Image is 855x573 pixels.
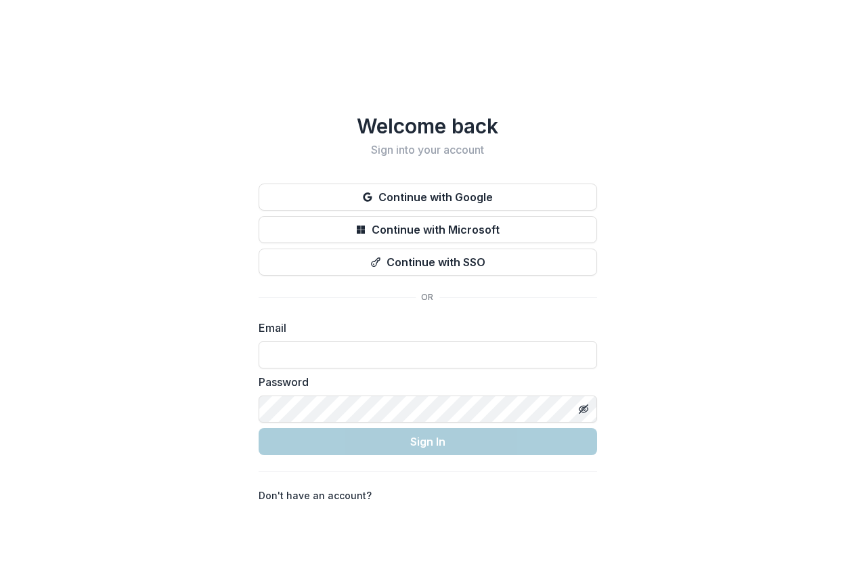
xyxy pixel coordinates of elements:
[259,374,589,390] label: Password
[259,184,597,211] button: Continue with Google
[573,398,594,420] button: Toggle password visibility
[259,320,589,336] label: Email
[259,428,597,455] button: Sign In
[259,488,372,503] p: Don't have an account?
[259,114,597,138] h1: Welcome back
[259,249,597,276] button: Continue with SSO
[259,144,597,156] h2: Sign into your account
[259,216,597,243] button: Continue with Microsoft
